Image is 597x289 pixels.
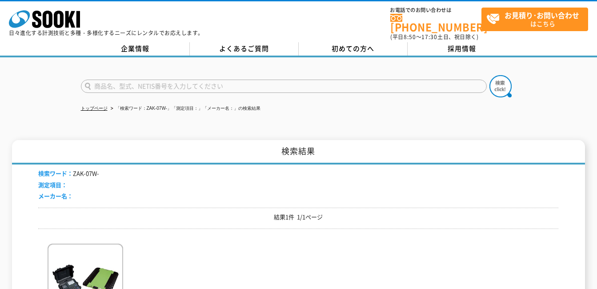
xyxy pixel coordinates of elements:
a: 採用情報 [408,42,517,56]
p: 日々進化する計測技術と多種・多様化するニーズにレンタルでお応えします。 [9,30,204,36]
span: 17:30 [421,33,437,41]
a: 企業情報 [81,42,190,56]
span: お電話でのお問い合わせは [390,8,481,13]
h1: 検索結果 [12,140,585,165]
a: トップページ [81,106,108,111]
input: 商品名、型式、NETIS番号を入力してください [81,80,487,93]
li: 「検索ワード：ZAK-07W-」「測定項目：」「メーカー名：」の検索結果 [109,104,261,113]
strong: お見積り･お問い合わせ [505,10,579,20]
a: 初めての方へ [299,42,408,56]
a: お見積り･お問い合わせはこちら [481,8,588,31]
img: btn_search.png [489,75,512,97]
p: 結果1件 1/1ページ [38,213,558,222]
span: メーカー名： [38,192,73,200]
span: 検索ワード： [38,169,73,177]
li: ZAK-07W- [38,169,99,178]
a: [PHONE_NUMBER] [390,14,481,32]
span: 測定項目： [38,181,67,189]
span: 8:50 [404,33,416,41]
a: よくあるご質問 [190,42,299,56]
span: 初めての方へ [332,44,374,53]
span: はこちら [486,8,588,30]
span: (平日 ～ 土日、祝日除く) [390,33,478,41]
